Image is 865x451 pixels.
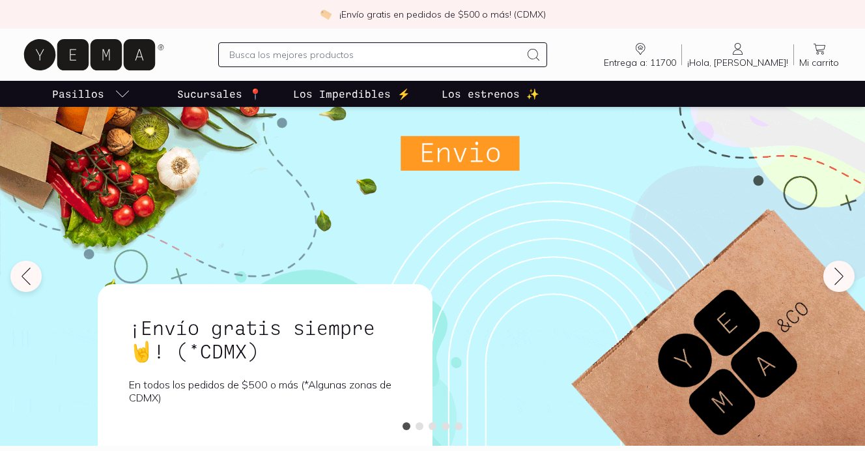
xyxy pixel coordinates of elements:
input: Busca los mejores productos [229,47,521,63]
a: Los Imperdibles ⚡️ [291,81,413,107]
a: Mi carrito [794,41,844,68]
span: ¡Hola, [PERSON_NAME]! [687,57,788,68]
span: Mi carrito [799,57,839,68]
p: ¡Envío gratis en pedidos de $500 o más! (CDMX) [339,8,546,21]
img: check [320,8,332,20]
h1: ¡Envío gratis siempre🤘! (*CDMX) [129,315,401,362]
span: Entrega a: 11700 [604,57,676,68]
p: Pasillos [52,86,104,102]
a: Entrega a: 11700 [599,41,681,68]
p: Los estrenos ✨ [442,86,539,102]
p: En todos los pedidos de $500 o más (*Algunas zonas de CDMX) [129,378,401,404]
a: pasillo-todos-link [50,81,133,107]
a: Sucursales 📍 [175,81,264,107]
p: Sucursales 📍 [177,86,262,102]
a: Los estrenos ✨ [439,81,542,107]
p: Los Imperdibles ⚡️ [293,86,410,102]
a: ¡Hola, [PERSON_NAME]! [682,41,793,68]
